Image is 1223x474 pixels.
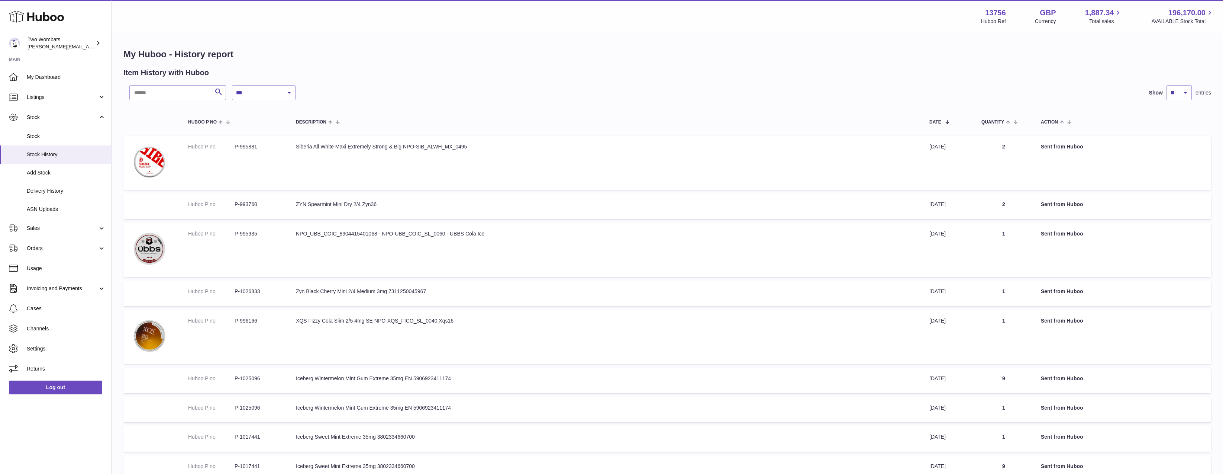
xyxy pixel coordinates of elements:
[27,345,106,352] span: Settings
[27,305,106,312] span: Cases
[27,245,98,252] span: Orders
[288,223,922,277] td: NPO_UBB_COIC_8904415401068 - NPO-UBB_COIC_SL_0060 - UBBS Cola Ice
[1041,201,1083,207] strong: Sent from Huboo
[922,223,974,277] td: [DATE]
[1085,8,1123,25] a: 1,887.34 Total sales
[27,365,106,372] span: Returns
[188,404,235,411] dt: Huboo P no
[974,397,1033,423] td: 1
[296,120,326,125] span: Description
[288,368,922,393] td: Iceberg Wintermelon Mint Gum Extreme 35mg EN 5906923411174
[131,317,168,355] img: XQS_Fizzy_Cola_Slim_2_5_4mg_Nicotine_Pouches-7340170000428.webp
[188,433,235,441] dt: Huboo P no
[188,230,235,237] dt: Huboo P no
[188,463,235,470] dt: Huboo P no
[1041,463,1083,469] strong: Sent from Huboo
[922,426,974,452] td: [DATE]
[123,68,209,78] h2: Item History with Huboo
[1041,434,1083,440] strong: Sent from Huboo
[1041,288,1083,294] strong: Sent from Huboo
[974,223,1033,277] td: 1
[27,151,106,158] span: Stock History
[288,310,922,364] td: XQS Fizzy Cola Slim 2/5 4mg SE NPO-XQS_FICO_SL_0040 Xqs16
[188,120,217,125] span: Huboo P no
[131,143,168,180] img: Siberia_All_White_Maxi_Extremely_Strong_and_Big_Nicotine_Pouches-7350115299824.webp
[27,225,98,232] span: Sales
[27,285,98,292] span: Invoicing and Payments
[929,120,941,125] span: Date
[27,94,98,101] span: Listings
[1041,375,1083,381] strong: Sent from Huboo
[188,201,235,208] dt: Huboo P no
[27,133,106,140] span: Stock
[1041,144,1083,150] strong: Sent from Huboo
[235,375,281,382] dd: P-1025096
[131,230,168,268] img: UBBS_Cola_Ice_Regular_2_4_Nicotine_Pouches-8904415401068.webp
[974,136,1033,190] td: 2
[1089,18,1122,25] span: Total sales
[27,74,106,81] span: My Dashboard
[235,317,281,324] dd: P-996166
[974,281,1033,306] td: 1
[235,433,281,441] dd: P-1017441
[922,136,974,190] td: [DATE]
[1041,120,1058,125] span: Action
[981,120,1004,125] span: Quantity
[188,143,235,150] dt: Huboo P no
[27,169,106,176] span: Add Stock
[9,381,102,394] a: Log out
[1041,405,1083,411] strong: Sent from Huboo
[27,114,98,121] span: Stock
[27,325,106,332] span: Channels
[1041,231,1083,237] strong: Sent from Huboo
[288,397,922,423] td: Iceberg Wintermelon Mint Gum Extreme 35mg EN 5906923411174
[188,375,235,382] dt: Huboo P no
[235,463,281,470] dd: P-1017441
[288,426,922,452] td: Iceberg Sweet Mint Extreme 35mg 3802334660700
[235,404,281,411] dd: P-1025096
[235,230,281,237] dd: P-995935
[1040,8,1056,18] strong: GBP
[9,38,20,49] img: alan@twowombats.com
[922,281,974,306] td: [DATE]
[28,36,94,50] div: Two Wombats
[288,193,922,219] td: ZYN Spearmint Mini Dry 2/4 Zyn36
[235,201,281,208] dd: P-993760
[1085,8,1114,18] span: 1,887.34
[922,310,974,364] td: [DATE]
[1151,18,1214,25] span: AVAILABLE Stock Total
[1035,18,1056,25] div: Currency
[188,317,235,324] dt: Huboo P no
[974,368,1033,393] td: 9
[974,426,1033,452] td: 1
[1168,8,1206,18] span: 196,170.00
[235,288,281,295] dd: P-1026833
[981,18,1006,25] div: Huboo Ref
[288,281,922,306] td: Zyn Black Cherry Mini 2/4 Medium 3mg 7311250045967
[922,368,974,393] td: [DATE]
[188,288,235,295] dt: Huboo P no
[288,136,922,190] td: Siberia All White Maxi Extremely Strong & Big NPO-SIB_ALWH_MX_0495
[922,193,974,219] td: [DATE]
[1195,89,1211,96] span: entries
[27,265,106,272] span: Usage
[27,206,106,213] span: ASN Uploads
[123,48,1211,60] h1: My Huboo - History report
[985,8,1006,18] strong: 13756
[27,188,106,195] span: Delivery History
[974,310,1033,364] td: 1
[28,44,149,49] span: [PERSON_NAME][EMAIL_ADDRESS][DOMAIN_NAME]
[1149,89,1163,96] label: Show
[974,193,1033,219] td: 2
[1041,318,1083,324] strong: Sent from Huboo
[922,397,974,423] td: [DATE]
[1151,8,1214,25] a: 196,170.00 AVAILABLE Stock Total
[235,143,281,150] dd: P-995881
